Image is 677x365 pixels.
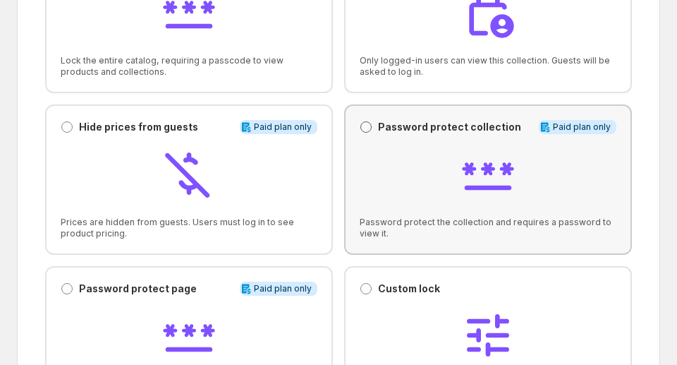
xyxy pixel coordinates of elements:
p: Custom lock [378,282,440,296]
img: Hide prices from guests [161,145,217,202]
img: Password protect collection [460,145,516,202]
span: Lock the entire catalog, requiring a passcode to view products and collections. [61,55,317,78]
p: Password protect page [79,282,197,296]
p: Hide prices from guests [79,120,198,134]
span: Prices are hidden from guests. Users must log in to see product pricing. [61,217,317,239]
span: Paid plan only [254,283,312,294]
img: Custom lock [460,307,516,364]
img: Password protect page [161,307,217,364]
p: Password protect collection [378,120,521,134]
span: Paid plan only [254,121,312,133]
span: Only logged-in users can view this collection. Guests will be asked to log in. [360,55,616,78]
span: Paid plan only [553,121,611,133]
span: Password protect the collection and requires a password to view it. [360,217,616,239]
